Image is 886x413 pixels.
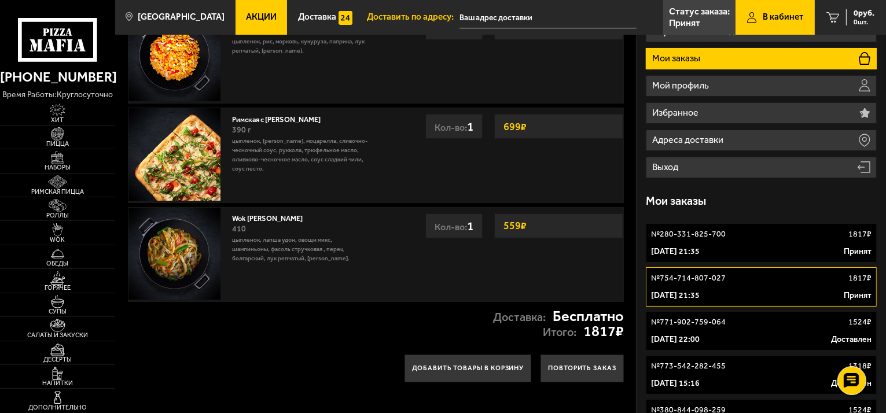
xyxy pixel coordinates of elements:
p: [DATE] 21:35 [651,246,700,257]
a: Римская с [PERSON_NAME] [232,112,330,124]
a: №280-331-825-7001817₽[DATE] 21:35Принят [646,223,877,263]
p: № 773-542-282-455 [651,360,726,372]
span: 1 [467,219,473,233]
div: Кол-во: [425,114,483,139]
span: Доставка [298,13,336,21]
span: Акции [246,13,277,21]
span: В кабинет [763,13,803,21]
strong: 699 ₽ [501,116,530,138]
p: Избранное [652,108,701,117]
p: Итого: [543,327,576,338]
p: 0% [856,27,870,36]
p: Персональная скидка [652,27,746,36]
a: №771-902-759-0641524₽[DATE] 22:00Доставлен [646,311,877,351]
p: № 754-714-807-027 [651,272,726,284]
strong: 1817 ₽ [583,324,624,339]
p: 1817 ₽ [848,272,872,284]
p: Мой профиль [652,81,711,90]
p: 1817 ₽ [848,228,872,240]
a: №754-714-807-0271817₽[DATE] 21:35Принят [646,267,877,307]
p: Принят [844,246,872,257]
p: № 771-902-759-064 [651,316,726,328]
p: 1318 ₽ [848,360,872,372]
span: [GEOGRAPHIC_DATA] [138,13,225,21]
input: Ваш адрес доставки [459,7,637,28]
p: Доставлен [831,334,872,345]
span: 0 руб. [854,9,874,17]
p: Принят [669,19,700,28]
a: №773-542-282-4551318₽[DATE] 15:16Доставлен [646,355,877,394]
p: Доставка: [493,312,546,323]
p: Мои заказы [652,54,703,63]
span: 410 [232,224,246,234]
p: 1524 ₽ [848,316,872,328]
strong: Бесплатно [553,309,624,324]
button: Добавить товары в корзину [405,355,531,382]
span: Доставить по адресу: [367,13,459,21]
p: № 280-331-825-700 [651,228,726,240]
p: Доставлен [831,378,872,389]
span: 0 шт. [854,19,874,25]
p: Адреса доставки [652,135,726,145]
button: Повторить заказ [541,355,624,382]
p: [DATE] 21:35 [651,290,700,301]
span: 390 г [232,125,251,135]
p: [DATE] 22:00 [651,334,700,345]
strong: 559 ₽ [501,215,530,237]
p: цыпленок, лапша удон, овощи микс, шампиньоны, фасоль стручковая , перец болгарский, лук репчатый,... [232,235,370,263]
p: [DATE] 15:16 [651,378,700,389]
h3: Мои заказы [646,196,706,207]
div: Кол-во: [425,213,483,238]
p: Статус заказа: [669,7,730,16]
p: цыпленок, рис, морковь, кукуруза, паприка, лук репчатый, [PERSON_NAME]. [232,37,370,56]
span: 1 [467,119,473,134]
p: Принят [844,290,872,301]
p: цыпленок, [PERSON_NAME], моцарелла, сливочно-чесночный соус, руккола, трюфельное масло, оливково-... [232,137,370,174]
img: 15daf4d41897b9f0e9f617042186c801.svg [339,11,352,25]
a: Wok [PERSON_NAME] [232,211,312,223]
p: Выход [652,163,681,172]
